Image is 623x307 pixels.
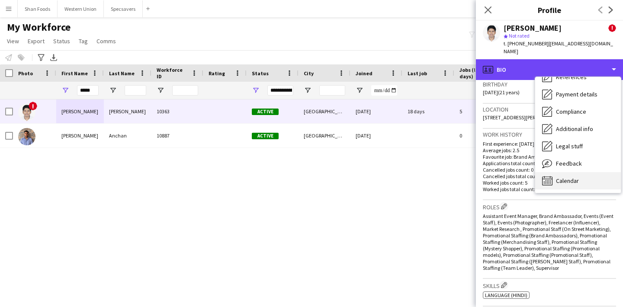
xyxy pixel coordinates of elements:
[109,70,135,77] span: Last Name
[3,35,22,47] a: View
[151,99,203,123] div: 10363
[252,86,260,94] button: Open Filter Menu
[36,52,46,63] app-action-btn: Advanced filters
[58,0,104,17] button: Western Union
[356,70,373,77] span: Joined
[476,59,623,80] div: Bio
[483,153,616,160] p: Favourite job: Brand Ambassador
[18,104,35,121] img: Alvin Benny
[454,99,511,123] div: 5
[24,35,48,47] a: Export
[535,138,621,155] div: Legal stuff
[459,67,495,80] span: Jobs (last 90 days)
[252,109,279,115] span: Active
[483,147,616,153] p: Average jobs: 2.5
[483,186,616,192] p: Worked jobs total count: 5
[556,73,587,81] span: References
[7,37,19,45] span: View
[504,40,613,54] span: | [EMAIL_ADDRESS][DOMAIN_NAME]
[535,86,621,103] div: Payment details
[209,70,225,77] span: Rating
[556,142,583,150] span: Legal stuff
[29,102,37,110] span: !
[56,99,104,123] div: [PERSON_NAME]
[50,35,74,47] a: Status
[371,85,397,96] input: Joined Filter Input
[157,86,164,94] button: Open Filter Menu
[252,70,269,77] span: Status
[483,141,616,147] p: First experience: [DATE]
[483,131,616,138] h3: Work history
[28,37,45,45] span: Export
[61,70,88,77] span: First Name
[483,114,562,121] span: [STREET_ADDRESS][PERSON_NAME]
[483,213,613,271] span: Assistant Event Manager, Brand Ambassador, Events (Event Staff), Events (Photographer), Freelance...
[104,124,151,147] div: Anchan
[104,0,143,17] button: Specsavers
[18,70,33,77] span: Photo
[18,0,58,17] button: Shan Foods
[53,37,70,45] span: Status
[556,90,597,98] span: Payment details
[535,68,621,86] div: References
[535,120,621,138] div: Additional info
[56,124,104,147] div: [PERSON_NAME]
[454,124,511,147] div: 0
[157,67,188,80] span: Workforce ID
[483,106,616,113] h3: Location
[483,80,616,88] h3: Birthday
[79,37,88,45] span: Tag
[61,86,69,94] button: Open Filter Menu
[556,160,582,167] span: Feedback
[93,35,119,47] a: Comms
[483,179,616,186] p: Worked jobs count: 5
[125,85,146,96] input: Last Name Filter Input
[483,89,520,96] span: [DATE] (21 years)
[476,4,623,16] h3: Profile
[535,155,621,172] div: Feedback
[304,70,314,77] span: City
[483,160,616,166] p: Applications total count: 5
[350,124,402,147] div: [DATE]
[48,52,59,63] app-action-btn: Export XLSX
[556,108,586,115] span: Compliance
[75,35,91,47] a: Tag
[304,86,311,94] button: Open Filter Menu
[402,99,454,123] div: 18 days
[535,172,621,189] div: Calendar
[483,166,616,173] p: Cancelled jobs count: 0
[109,86,117,94] button: Open Filter Menu
[483,281,616,290] h3: Skills
[483,173,616,179] p: Cancelled jobs total count: 0
[556,177,579,185] span: Calendar
[485,292,527,298] span: Language (Hindi)
[356,86,363,94] button: Open Filter Menu
[350,99,402,123] div: [DATE]
[504,40,549,47] span: t. [PHONE_NUMBER]
[299,124,350,147] div: [GEOGRAPHIC_DATA]
[535,103,621,120] div: Compliance
[96,37,116,45] span: Comms
[556,125,593,133] span: Additional info
[18,128,35,145] img: Calvin Anchan
[608,24,616,32] span: !
[7,21,71,34] span: My Workforce
[104,99,151,123] div: [PERSON_NAME]
[504,24,562,32] div: [PERSON_NAME]
[77,85,99,96] input: First Name Filter Input
[408,70,427,77] span: Last job
[299,99,350,123] div: [GEOGRAPHIC_DATA]
[509,32,530,39] span: Not rated
[252,133,279,139] span: Active
[483,202,616,211] h3: Roles
[172,85,198,96] input: Workforce ID Filter Input
[151,124,203,147] div: 10887
[319,85,345,96] input: City Filter Input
